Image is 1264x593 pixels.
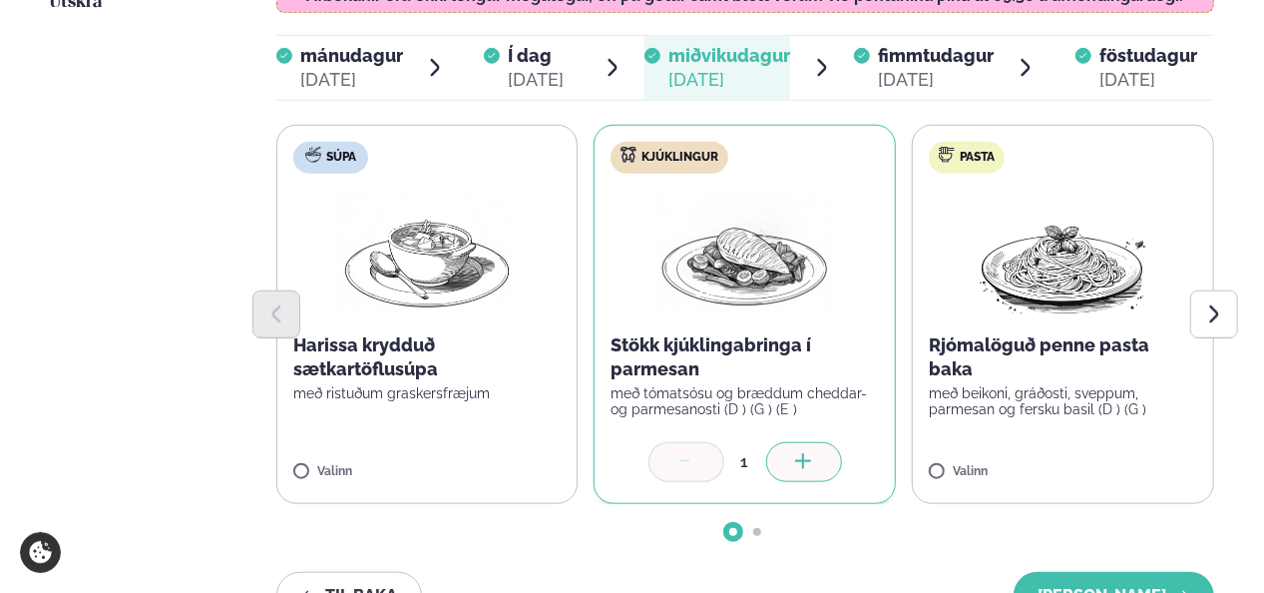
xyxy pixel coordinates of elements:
span: Í dag [508,44,564,68]
span: Go to slide 1 [729,528,737,536]
p: með beikoni, gráðosti, sveppum, parmesan og fersku basil (D ) (G ) [929,385,1197,417]
span: Kjúklingur [641,150,718,166]
p: með tómatsósu og bræddum cheddar- og parmesanosti (D ) (G ) (E ) [611,385,879,417]
span: miðvikudagur [668,45,790,66]
div: 1 [724,450,766,473]
img: Soup.png [339,190,515,317]
span: mánudagur [300,45,403,66]
span: föstudagur [1099,45,1197,66]
p: Harissa krydduð sætkartöflusúpa [293,333,562,381]
img: Spagetti.png [976,190,1151,317]
button: Previous slide [252,291,300,338]
a: Cookie settings [20,532,61,573]
div: [DATE] [878,68,994,92]
span: Go to slide 2 [753,528,761,536]
span: Súpa [326,150,356,166]
p: Rjómalöguð penne pasta baka [929,333,1197,381]
p: með ristuðum graskersfræjum [293,385,562,401]
img: chicken.svg [621,147,636,163]
div: [DATE] [300,68,403,92]
img: Chicken-breast.png [657,190,833,317]
span: fimmtudagur [878,45,994,66]
span: Pasta [960,150,995,166]
img: pasta.svg [939,147,955,163]
img: soup.svg [305,147,321,163]
div: [DATE] [1099,68,1197,92]
div: [DATE] [668,68,790,92]
p: Stökk kjúklingabringa í parmesan [611,333,879,381]
div: [DATE] [508,68,564,92]
button: Next slide [1190,291,1238,338]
